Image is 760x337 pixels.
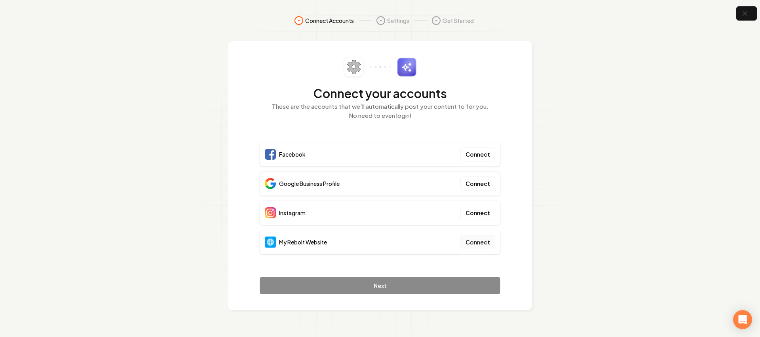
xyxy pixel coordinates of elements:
span: Settings [387,17,409,25]
button: Connect [460,235,495,249]
h2: Connect your accounts [260,86,500,100]
span: Instagram [279,209,306,217]
img: Website [265,237,276,248]
img: connector-dots.svg [370,66,391,68]
span: Connect Accounts [305,17,354,25]
p: These are the accounts that we'll automatically post your content to for you. No need to even login! [260,102,500,120]
div: Open Intercom Messenger [733,310,752,329]
img: Facebook [265,149,276,160]
button: Connect [460,147,495,161]
button: Connect [460,206,495,220]
img: Instagram [265,207,276,218]
span: Get Started [443,17,474,25]
img: Google [265,178,276,189]
span: Google Business Profile [279,180,340,187]
span: My Rebolt Website [279,238,327,246]
img: sparkles.svg [397,57,416,77]
button: Connect [460,176,495,191]
span: Facebook [279,150,306,158]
